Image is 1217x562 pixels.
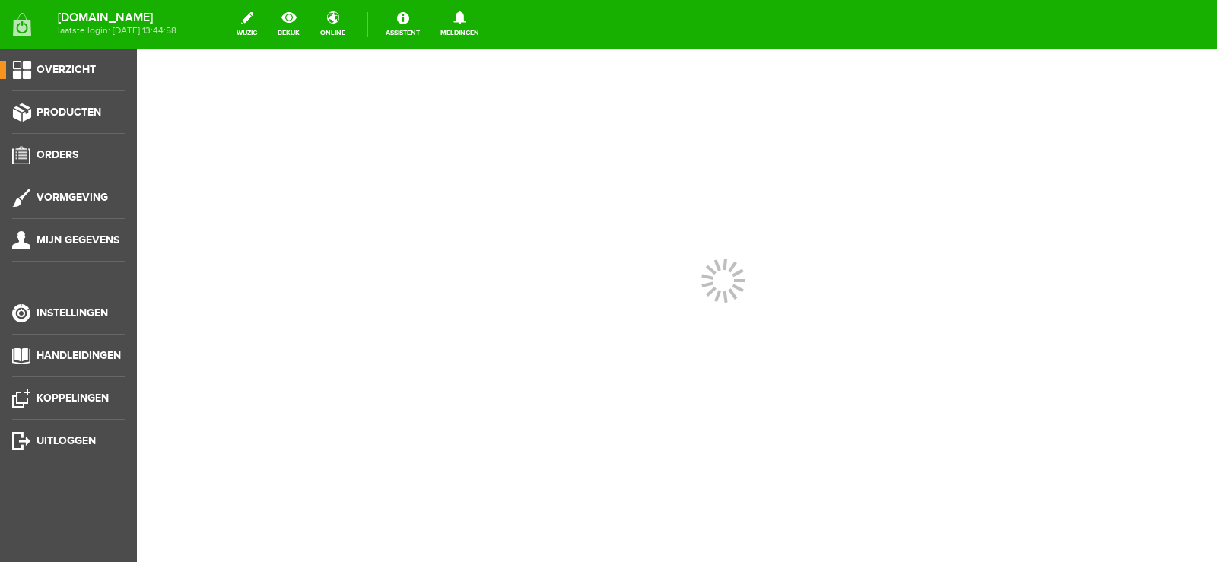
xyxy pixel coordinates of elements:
span: Instellingen [37,306,108,319]
span: Koppelingen [37,392,109,405]
span: Overzicht [37,63,96,76]
span: laatste login: [DATE] 13:44:58 [58,27,176,35]
span: Vormgeving [37,191,108,204]
span: Uitloggen [37,434,96,447]
span: Handleidingen [37,349,121,362]
span: Orders [37,148,78,161]
a: online [311,8,354,41]
a: wijzig [227,8,266,41]
span: Producten [37,106,101,119]
a: Assistent [377,8,429,41]
strong: [DOMAIN_NAME] [58,14,176,22]
span: Mijn gegevens [37,233,119,246]
a: bekijk [269,8,309,41]
a: Meldingen [431,8,488,41]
